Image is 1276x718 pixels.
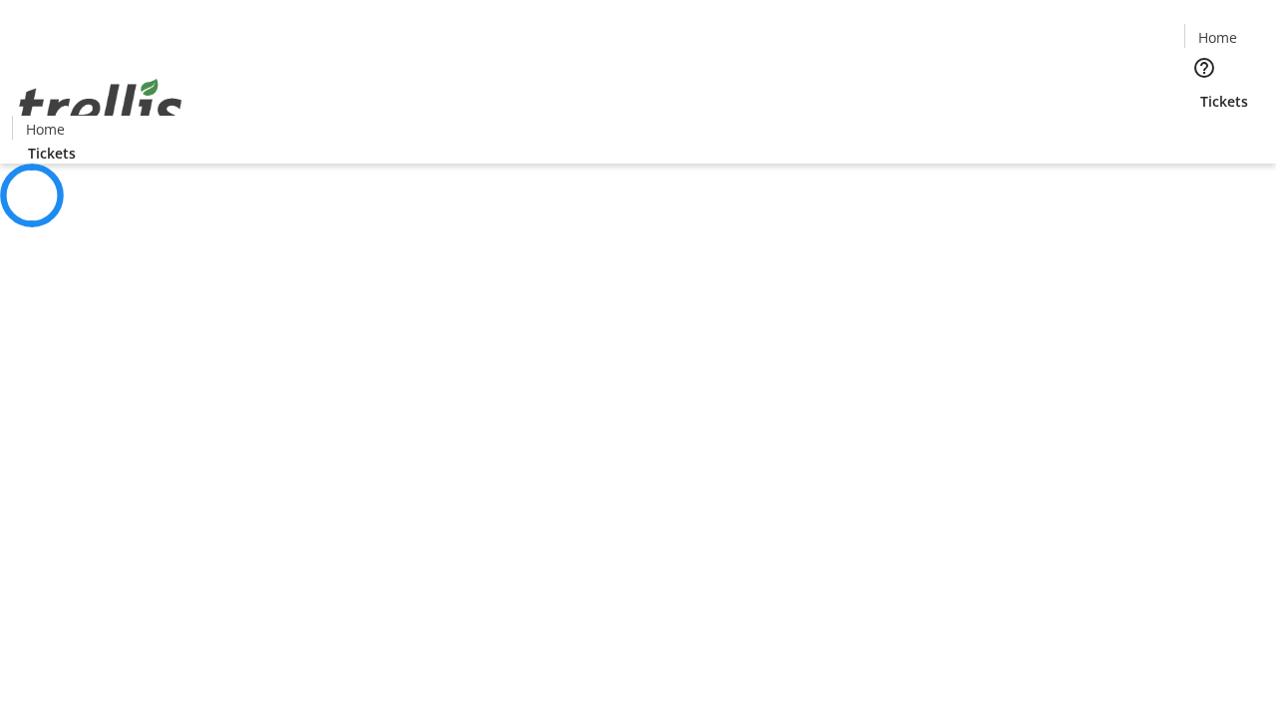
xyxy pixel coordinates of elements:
span: Tickets [28,143,76,164]
span: Home [26,119,65,140]
img: Orient E2E Organization jilktz4xHa's Logo [12,57,189,157]
span: Tickets [1200,91,1248,112]
button: Help [1184,48,1224,88]
a: Home [1185,27,1249,48]
button: Cart [1184,112,1224,152]
a: Home [13,119,77,140]
a: Tickets [12,143,92,164]
span: Home [1198,27,1237,48]
a: Tickets [1184,91,1264,112]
